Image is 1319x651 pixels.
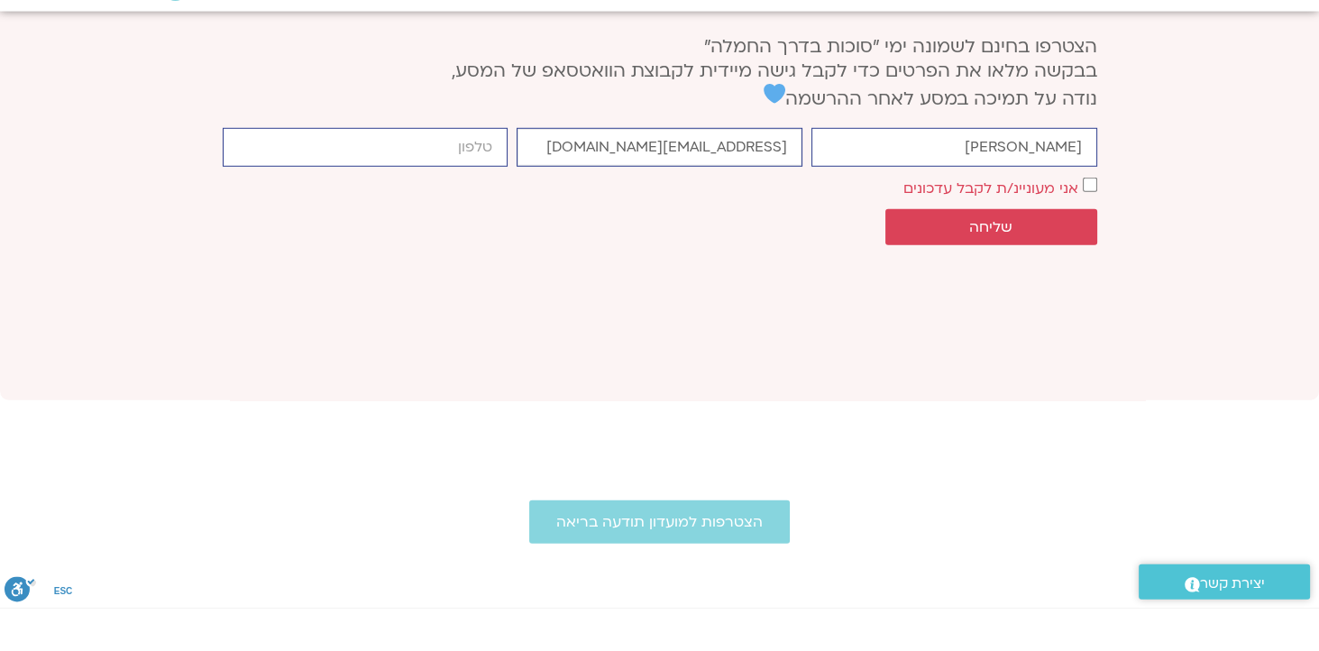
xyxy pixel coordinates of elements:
[223,170,508,209] input: מותר להשתמש רק במספרים ותווי טלפון (#, -, *, וכו').
[811,170,1097,209] input: שם פרטי
[223,170,1097,297] form: טופס חדש
[1200,614,1265,638] span: יצירת קשר
[875,10,1009,44] a: קורסים ופעילות
[556,556,763,573] span: הצטרפות למועדון תודעה בריאה
[648,9,728,36] img: תודעה בריאה
[754,10,862,44] a: ההקלטות שלי
[764,125,785,147] img: 💙
[559,371,730,407] a: יצירת קשר
[223,77,1097,153] p: הצטרפו בחינם לשמונה ימי ״סוכות בדרך החמלה״
[1082,14,1161,41] img: תודעה בריאה
[223,31,1097,59] p: הרשמה למסע
[572,10,740,44] a: מועדון תודעה בריאה
[402,10,476,44] a: תמכו בנו
[903,221,1078,241] label: אני מעוניינ/ת לקבל עדכונים
[452,101,1097,125] span: בבקשה מלאו את הפרטים כדי לקבל גישה מיידית לקבוצת הוואטסאפ של המסע,
[517,170,802,209] input: אימייל
[5,384,36,417] button: סרגל נגישות
[764,129,1097,153] span: נודה על תמיכה במסע לאחר ההרשמה
[490,10,559,44] a: עזרה
[1139,607,1310,642] a: יצירת קשר
[885,252,1097,288] button: שליחה
[620,379,685,403] span: יצירת קשר
[529,543,790,586] a: הצטרפות למועדון תודעה בריאה
[969,261,1012,278] span: שליחה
